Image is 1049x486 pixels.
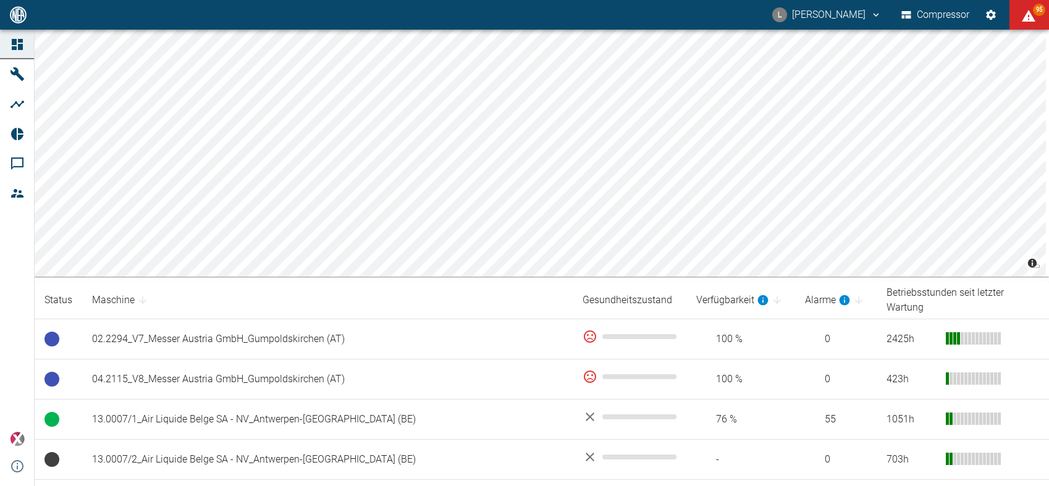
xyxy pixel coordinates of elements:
td: 13.0007/1_Air Liquide Belge SA - NV_Antwerpen-[GEOGRAPHIC_DATA] (BE) [82,400,573,440]
span: 55 [805,413,867,427]
span: Betrieb [44,412,59,427]
span: Keine Daten [44,452,59,467]
td: 13.0007/2_Air Liquide Belge SA - NV_Antwerpen-[GEOGRAPHIC_DATA] (BE) [82,440,573,480]
div: No data [583,450,676,464]
th: Gesundheitszustand [573,282,686,319]
div: 2425 h [887,332,936,346]
th: Status [35,282,82,319]
span: Betriebsbereit [44,332,59,346]
img: logo [9,6,28,23]
div: No data [583,409,676,424]
th: Betriebsstunden seit letzter Wartung [877,282,1049,319]
span: 0 [805,332,867,346]
button: luca.corigliano@neuman-esser.com [770,4,883,26]
span: 95 [1033,4,1045,16]
span: Betriebsbereit [44,372,59,387]
div: 1051 h [887,413,936,427]
span: 0 [805,453,867,467]
img: Xplore Logo [10,432,25,446]
div: 703 h [887,453,936,467]
span: 0 [805,372,867,387]
button: Einstellungen [980,4,1002,26]
span: - [696,453,785,467]
td: 02.2294_V7_Messer Austria GmbH_Gumpoldskirchen (AT) [82,319,573,359]
span: 76 % [696,413,785,427]
span: 100 % [696,332,785,346]
div: berechnet für die letzten 7 Tage [805,293,851,308]
div: L [772,7,787,22]
span: 100 % [696,372,785,387]
button: Compressor [899,4,972,26]
td: 04.2115_V8_Messer Austria GmbH_Gumpoldskirchen (AT) [82,359,573,400]
div: 0 % [583,329,676,344]
div: berechnet für die letzten 7 Tage [696,293,769,308]
canvas: Map [35,30,1046,277]
span: Maschine [92,293,151,308]
div: 0 % [583,369,676,384]
div: 423 h [887,372,936,387]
